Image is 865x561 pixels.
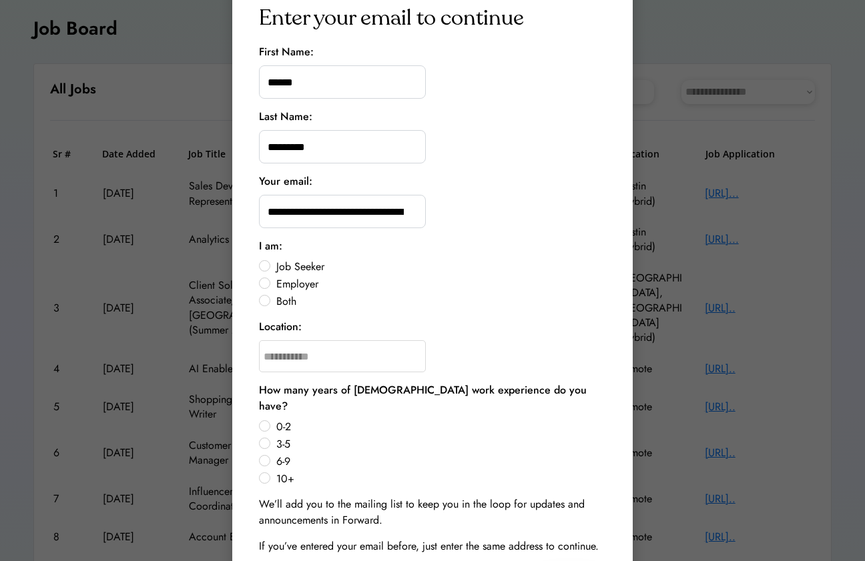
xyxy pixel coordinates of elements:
[259,109,312,125] div: Last Name:
[272,456,606,467] label: 6-9
[259,538,599,554] div: If you’ve entered your email before, just enter the same address to continue.
[259,173,312,189] div: Your email:
[259,238,282,254] div: I am:
[272,422,606,432] label: 0-2
[259,382,606,414] div: How many years of [DEMOGRAPHIC_DATA] work experience do you have?
[272,296,606,307] label: Both
[259,496,606,528] div: We’ll add you to the mailing list to keep you in the loop for updates and announcements in Forward.
[259,319,302,335] div: Location:
[272,261,606,272] label: Job Seeker
[272,474,606,484] label: 10+
[259,2,524,34] div: Enter your email to continue
[272,439,606,450] label: 3-5
[272,279,606,290] label: Employer
[259,44,314,60] div: First Name:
